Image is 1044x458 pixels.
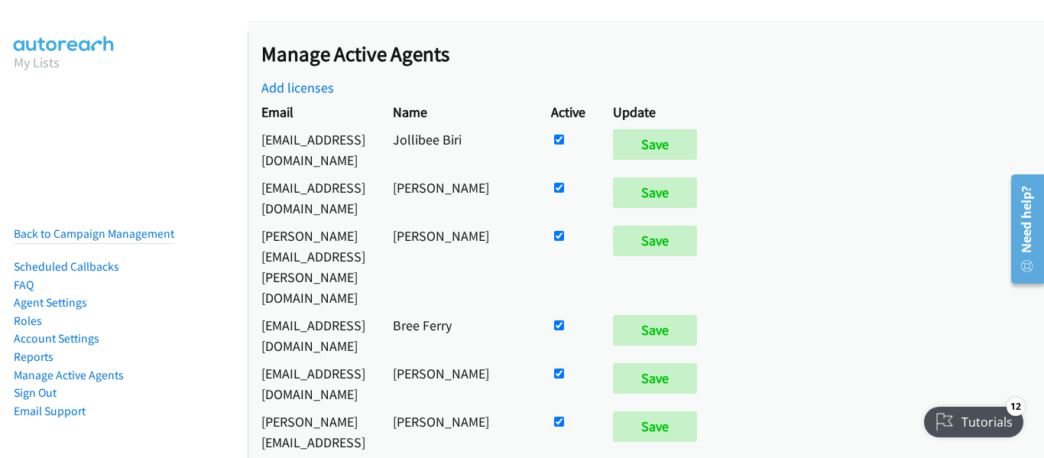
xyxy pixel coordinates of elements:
td: Bree Ferry [379,311,537,359]
a: Add licenses [261,79,334,96]
a: FAQ [14,278,34,292]
input: Save [613,315,697,346]
td: Jollibee Biri [379,125,537,174]
a: Back to Campaign Management [14,226,174,241]
input: Save [613,363,697,394]
a: Scheduled Callbacks [14,259,119,274]
h2: Manage Active Agents [261,41,1044,67]
a: Agent Settings [14,295,87,310]
th: Name [379,98,537,125]
a: Email Support [14,404,86,418]
td: [EMAIL_ADDRESS][DOMAIN_NAME] [248,174,379,222]
a: My Lists [14,54,60,71]
td: [EMAIL_ADDRESS][DOMAIN_NAME] [248,359,379,408]
td: [EMAIL_ADDRESS][DOMAIN_NAME] [248,311,379,359]
a: Roles [14,313,42,328]
input: Save [613,411,697,442]
td: [EMAIL_ADDRESS][DOMAIN_NAME] [248,125,379,174]
input: Save [613,226,697,256]
th: Active [537,98,599,125]
input: Save [613,129,697,160]
td: [PERSON_NAME][EMAIL_ADDRESS][PERSON_NAME][DOMAIN_NAME] [248,222,379,311]
iframe: Resource Center [1000,168,1044,290]
iframe: Checklist [915,391,1033,447]
a: Manage Active Agents [14,368,124,382]
th: Update [599,98,718,125]
input: Save [613,177,697,208]
a: Sign Out [14,385,57,400]
td: [PERSON_NAME] [379,359,537,408]
td: [PERSON_NAME] [379,222,537,311]
a: Reports [14,349,53,364]
a: Account Settings [14,331,99,346]
td: [PERSON_NAME] [379,174,537,222]
th: Email [248,98,379,125]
